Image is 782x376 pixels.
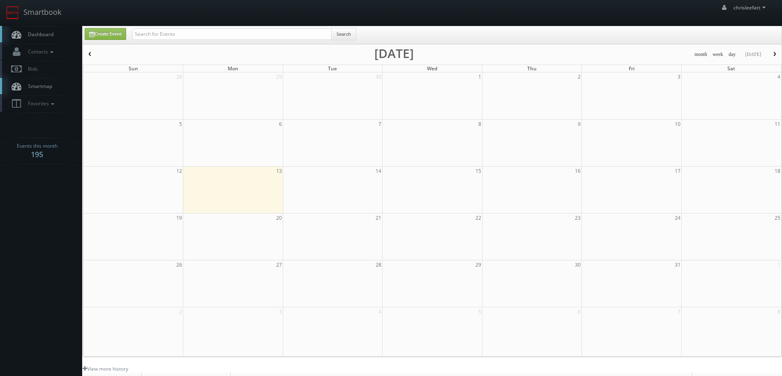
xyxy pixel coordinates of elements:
a: Create Event [85,28,126,40]
span: 18 [774,167,781,175]
span: 29 [275,72,283,81]
span: 6 [278,120,283,128]
img: smartbook-logo.png [6,6,19,19]
span: Tue [328,65,337,72]
span: 27 [275,260,283,269]
span: Fri [629,65,634,72]
input: Search for Events [132,28,332,40]
span: 7 [677,307,681,316]
span: 5 [478,307,482,316]
span: 1 [777,260,781,269]
span: Bids [24,65,38,72]
span: 15 [475,167,482,175]
span: 31 [674,260,681,269]
span: 25 [774,214,781,222]
span: 23 [574,214,581,222]
span: 3 [278,307,283,316]
button: [DATE] [742,49,764,60]
span: Favorites [24,100,56,107]
span: 8 [478,120,482,128]
span: 11 [774,120,781,128]
button: week [710,49,726,60]
span: 7 [378,120,382,128]
span: Events this month [17,142,58,150]
span: Contacts [24,48,55,55]
span: Sun [129,65,138,72]
span: 8 [777,307,781,316]
span: 26 [175,260,183,269]
span: 4 [378,307,382,316]
span: 22 [475,214,482,222]
span: Dashboard [24,31,53,38]
span: 13 [275,167,283,175]
span: 2 [178,307,183,316]
button: day [726,49,739,60]
button: month [692,49,710,60]
span: chrisleefatt [734,4,768,11]
span: 19 [175,214,183,222]
span: 29 [475,260,482,269]
span: 28 [375,260,382,269]
span: 5 [178,120,183,128]
button: Search [331,28,356,40]
span: Mon [228,65,238,72]
span: 1 [478,72,482,81]
span: 6 [577,307,581,316]
span: 12 [175,167,183,175]
span: Smartmap [24,83,52,90]
span: 10 [674,120,681,128]
span: 28 [175,72,183,81]
span: Sat [727,65,735,72]
span: 4 [777,72,781,81]
h2: [DATE] [374,49,414,58]
span: Thu [527,65,537,72]
span: 24 [674,214,681,222]
span: 16 [574,167,581,175]
span: 14 [375,167,382,175]
span: 2 [577,72,581,81]
span: 3 [677,72,681,81]
span: 30 [375,72,382,81]
span: Wed [427,65,437,72]
span: 9 [577,120,581,128]
span: 30 [574,260,581,269]
strong: 195 [31,149,43,159]
span: 20 [275,214,283,222]
a: View more history [83,365,128,372]
span: 17 [674,167,681,175]
span: 21 [375,214,382,222]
